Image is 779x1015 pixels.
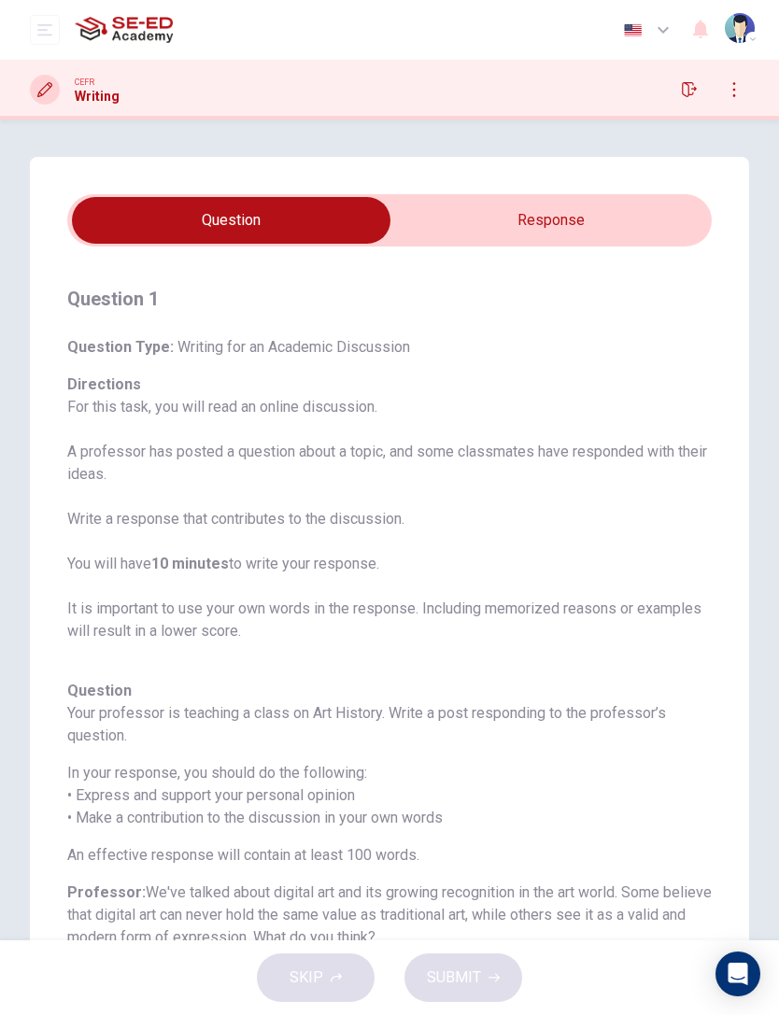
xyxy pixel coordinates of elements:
[75,11,173,49] img: SE-ED Academy logo
[67,762,727,829] h6: In your response, you should do the following: • Express and support your personal opinion • Make...
[715,952,760,996] div: Open Intercom Messenger
[67,374,727,665] h6: Directions
[67,284,727,314] h4: Question 1
[67,702,727,747] h6: Your professor is teaching a class on Art History. Write a post responding to the professor’s que...
[75,89,120,104] h1: Writing
[67,844,727,867] h6: An effective response will contain at least 100 words.
[621,23,644,37] img: en
[67,881,727,949] h6: We've talked about digital art and its growing recognition in the art world. Some believe that di...
[67,883,146,901] b: Professor:
[75,76,94,89] span: CEFR
[151,555,229,572] b: 10 minutes
[67,680,727,702] h6: Question
[174,338,410,356] span: Writing for an Academic Discussion
[67,336,727,359] h6: Question Type :
[67,396,727,642] p: For this task, you will read an online discussion. A professor has posted a question about a topi...
[725,13,755,43] img: Profile picture
[30,15,60,45] button: open mobile menu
